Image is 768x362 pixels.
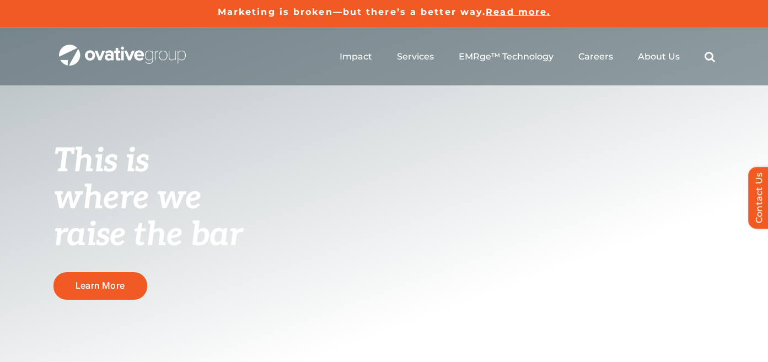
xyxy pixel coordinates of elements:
[59,44,186,54] a: OG_Full_horizontal_WHT
[486,7,550,17] a: Read more.
[397,51,434,62] a: Services
[76,280,125,291] span: Learn More
[638,51,680,62] a: About Us
[459,51,554,62] a: EMRge™ Technology
[218,7,486,17] a: Marketing is broken—but there’s a better way.
[53,272,147,299] a: Learn More
[340,51,372,62] a: Impact
[340,39,715,74] nav: Menu
[53,179,243,255] span: where we raise the bar
[578,51,613,62] a: Careers
[705,51,715,62] a: Search
[53,142,149,181] span: This is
